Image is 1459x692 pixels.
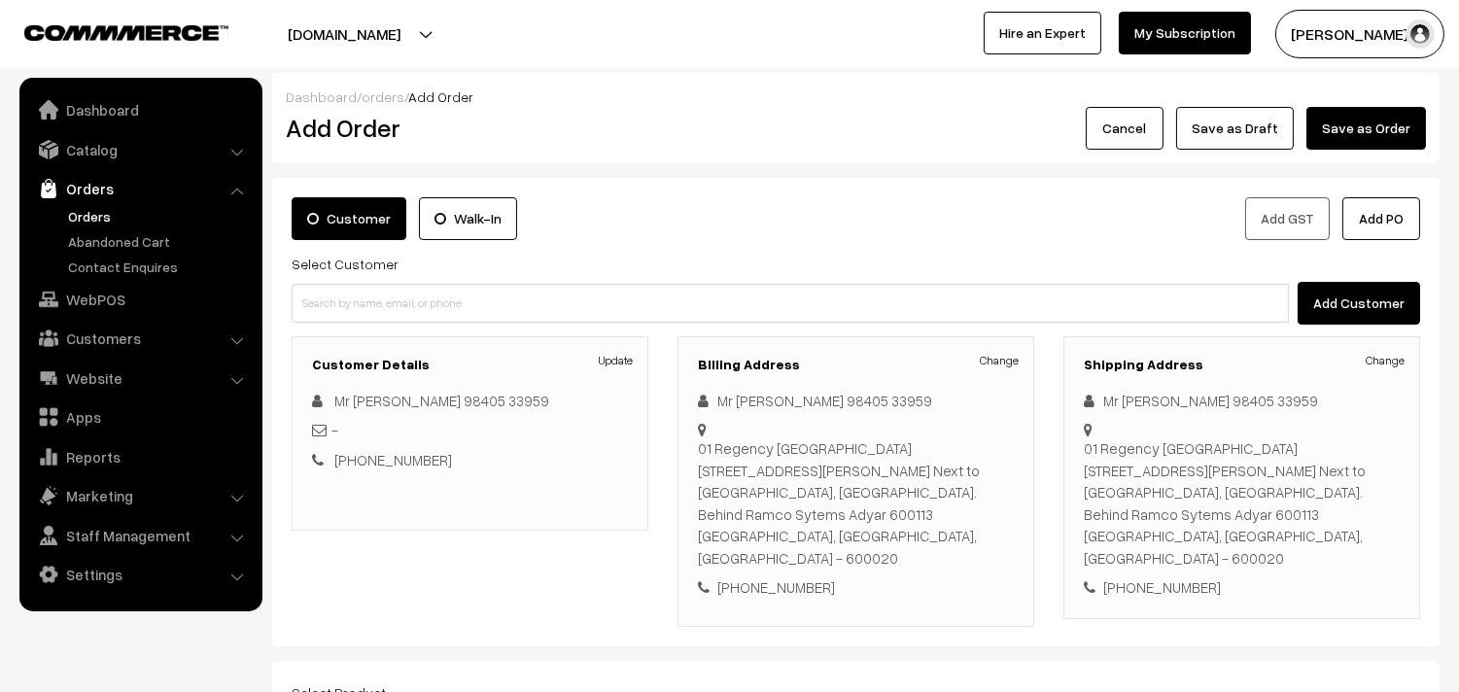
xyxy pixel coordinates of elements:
[292,254,399,274] label: Select Customer
[24,92,256,127] a: Dashboard
[312,357,628,373] h3: Customer Details
[292,284,1289,323] input: Search by name, email, or phone
[1342,197,1420,240] button: Add PO
[286,88,357,105] a: Dashboard
[698,357,1014,373] h3: Billing Address
[334,392,549,409] a: Mr [PERSON_NAME] 98405 33959
[24,557,256,592] a: Settings
[1298,282,1420,325] button: Add Customer
[1084,576,1400,599] div: [PHONE_NUMBER]
[1119,12,1251,54] a: My Subscription
[698,437,1014,569] div: 01 Regency [GEOGRAPHIC_DATA] [STREET_ADDRESS][PERSON_NAME] Next to [GEOGRAPHIC_DATA], [GEOGRAPHIC...
[63,206,256,226] a: Orders
[220,10,469,58] button: [DOMAIN_NAME]
[698,576,1014,599] div: [PHONE_NUMBER]
[286,86,1426,107] div: / /
[980,352,1019,369] a: Change
[1084,357,1400,373] h3: Shipping Address
[1245,197,1330,240] button: Add GST
[292,197,406,240] label: Customer
[286,113,646,143] h2: Add Order
[24,478,256,513] a: Marketing
[63,257,256,277] a: Contact Enquires
[1366,352,1405,369] a: Change
[1084,437,1400,569] div: 01 Regency [GEOGRAPHIC_DATA] [STREET_ADDRESS][PERSON_NAME] Next to [GEOGRAPHIC_DATA], [GEOGRAPHIC...
[1306,107,1426,150] button: Save as Order
[1086,107,1164,150] button: Cancel
[24,282,256,317] a: WebPOS
[24,132,256,167] a: Catalog
[24,361,256,396] a: Website
[419,197,517,240] label: Walk-In
[1275,10,1444,58] button: [PERSON_NAME] s…
[599,352,633,369] a: Update
[24,19,194,43] a: COMMMERCE
[24,171,256,206] a: Orders
[63,231,256,252] a: Abandoned Cart
[24,25,228,40] img: COMMMERCE
[24,439,256,474] a: Reports
[24,518,256,553] a: Staff Management
[698,390,1014,412] div: Mr [PERSON_NAME] 98405 33959
[1176,107,1294,150] button: Save as Draft
[334,451,452,468] a: [PHONE_NUMBER]
[1406,19,1435,49] img: user
[24,399,256,434] a: Apps
[362,88,404,105] a: orders
[408,88,473,105] span: Add Order
[24,321,256,356] a: Customers
[312,419,628,441] div: -
[1084,390,1400,412] div: Mr [PERSON_NAME] 98405 33959
[984,12,1101,54] a: Hire an Expert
